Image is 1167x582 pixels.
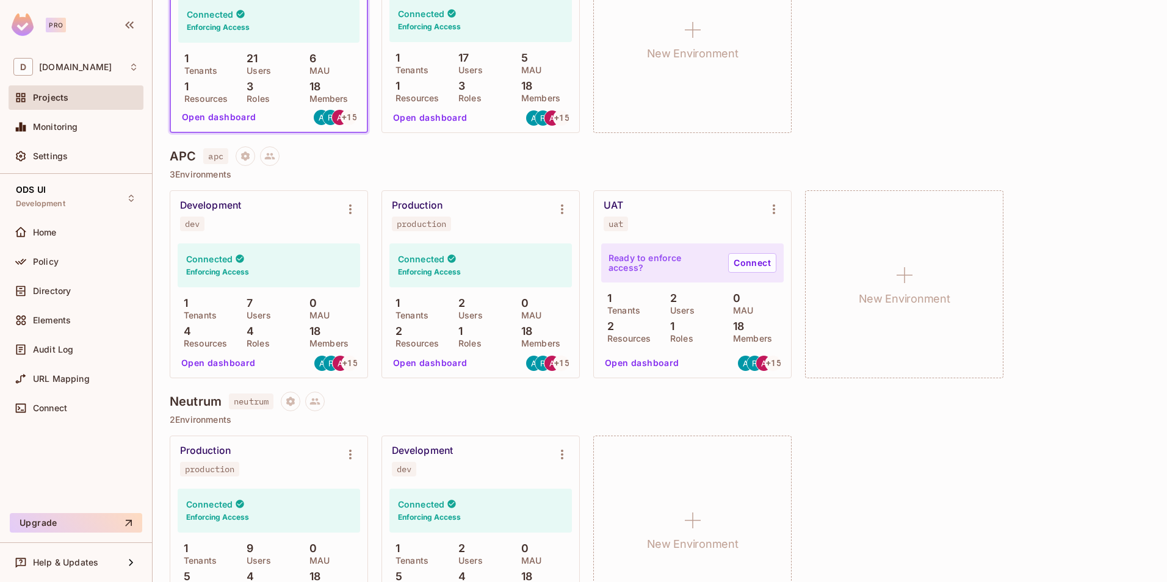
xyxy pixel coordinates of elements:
[515,311,541,320] p: MAU
[601,320,614,332] p: 2
[727,306,753,315] p: MAU
[33,93,68,102] span: Projects
[389,52,400,64] p: 1
[342,113,356,121] span: + 15
[452,311,483,320] p: Users
[33,315,71,325] span: Elements
[515,339,560,348] p: Members
[176,353,261,373] button: Open dashboard
[398,253,444,265] h4: Connected
[33,403,67,413] span: Connect
[229,393,273,409] span: neutrum
[389,325,402,337] p: 2
[647,535,739,553] h1: New Environment
[323,110,338,125] img: rmacotela@deacero.com
[550,442,574,467] button: Environment settings
[16,199,65,209] span: Development
[240,325,254,337] p: 4
[240,66,271,76] p: Users
[178,297,188,309] p: 1
[515,325,532,337] p: 18
[398,8,444,20] h4: Connected
[185,219,200,229] div: dev
[303,81,320,93] p: 18
[178,311,217,320] p: Tenants
[664,320,674,332] p: 1
[187,22,250,33] h6: Enforcing Access
[170,170,1150,179] p: 3 Environments
[398,512,461,523] h6: Enforcing Access
[170,394,222,409] h4: Neutrum
[600,353,684,373] button: Open dashboard
[33,374,90,384] span: URL Mapping
[178,542,188,555] p: 1
[526,356,541,371] img: aames@deacero.com
[554,359,569,367] span: + 15
[762,197,786,221] button: Environment settings
[859,290,950,308] h1: New Environment
[647,45,739,63] h1: New Environment
[303,52,316,65] p: 6
[397,464,411,474] div: dev
[178,325,191,337] p: 4
[397,219,446,229] div: production
[389,297,400,309] p: 1
[526,110,541,126] img: aames@deacero.com
[389,542,400,555] p: 1
[738,356,753,371] img: aames@deacero.com
[601,334,651,343] p: Resources
[13,58,33,76] span: D
[452,52,469,64] p: 17
[609,253,718,273] p: Ready to enforce access?
[389,65,428,75] p: Tenants
[756,356,771,371] img: antdia@deacero.com
[303,325,320,337] p: 18
[16,185,46,195] span: ODS UI
[33,257,59,267] span: Policy
[303,66,330,76] p: MAU
[203,148,228,164] span: apc
[342,359,357,367] span: + 15
[33,345,73,354] span: Audit Log
[240,81,253,93] p: 3
[452,93,482,103] p: Roles
[33,228,57,237] span: Home
[281,398,300,409] span: Project settings
[178,556,217,566] p: Tenants
[747,356,762,371] img: rmacotela@deacero.com
[398,498,444,510] h4: Connected
[388,108,472,128] button: Open dashboard
[314,110,329,125] img: aames@deacero.com
[609,219,623,229] div: uat
[515,542,529,555] p: 0
[544,356,560,371] img: antdia@deacero.com
[452,297,465,309] p: 2
[178,81,189,93] p: 1
[727,292,740,304] p: 0
[515,80,532,92] p: 18
[46,18,66,32] div: Pro
[535,110,551,126] img: rmacotela@deacero.com
[303,311,330,320] p: MAU
[186,267,249,278] h6: Enforcing Access
[178,94,228,104] p: Resources
[33,286,71,296] span: Directory
[535,356,551,371] img: rmacotela@deacero.com
[515,52,528,64] p: 5
[186,512,249,523] h6: Enforcing Access
[180,445,231,457] div: Production
[452,339,482,348] p: Roles
[170,415,1150,425] p: 2 Environments
[186,253,233,265] h4: Connected
[236,153,255,164] span: Project settings
[303,297,317,309] p: 0
[333,356,348,371] img: antdia@deacero.com
[170,149,196,163] h4: APC
[452,556,483,566] p: Users
[240,94,270,104] p: Roles
[389,311,428,320] p: Tenants
[240,339,270,348] p: Roles
[187,9,233,20] h4: Connected
[178,66,217,76] p: Tenants
[664,292,677,304] p: 2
